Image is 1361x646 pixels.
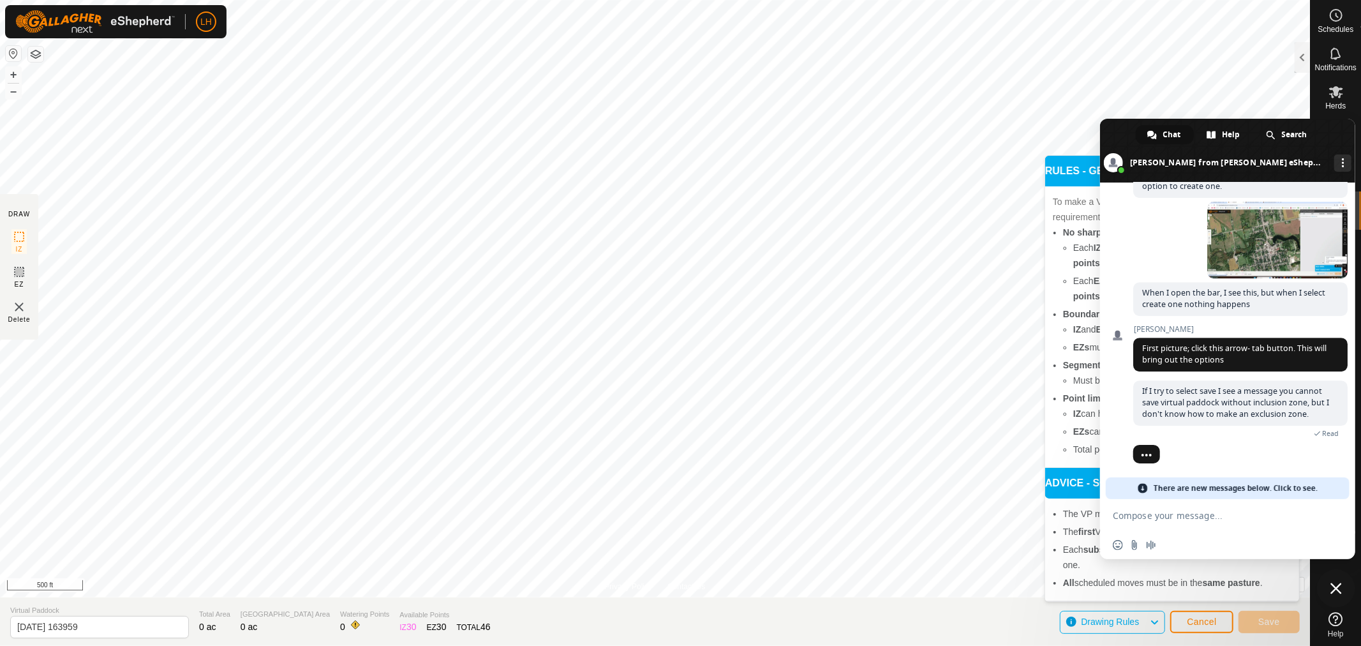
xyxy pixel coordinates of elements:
[1195,125,1253,144] div: Help
[200,15,212,29] span: LH
[1073,406,1291,421] li: can have a maximum of .
[1094,243,1101,253] b: IZ
[1045,468,1299,499] p-accordion-header: ADVICE - SCHEDULED MOVES
[604,581,652,592] a: Privacy Policy
[1113,540,1123,550] span: Insert an emoji
[1136,125,1194,144] div: Chat
[406,622,417,632] span: 30
[1254,125,1320,144] div: Search
[1073,240,1291,271] li: Each angle must be larger than 80° – Use at least .
[1073,324,1081,334] b: IZ
[6,67,21,82] button: +
[1315,64,1357,71] span: Notifications
[1163,125,1181,144] span: Chat
[436,622,447,632] span: 30
[1146,540,1156,550] span: Audio message
[1170,611,1233,633] button: Cancel
[199,609,230,620] span: Total Area
[1334,154,1351,172] div: More channels
[15,280,24,289] span: EZ
[1142,386,1329,419] span: If I try to select save I see a message you cannot save virtual paddock without inclusion zone, b...
[1154,477,1318,499] span: There are new messages below. Click to see.
[1063,524,1291,539] li: The VP can be placed .
[10,605,189,616] span: Virtual Paddock
[457,620,491,634] div: TOTAL
[1073,373,1291,388] li: Must be between and .
[1311,607,1361,643] a: Help
[1063,542,1291,573] li: Each VP must with the previous one.
[1322,429,1339,438] span: Read
[11,299,27,315] img: VP
[1318,26,1353,33] span: Schedules
[1053,197,1288,222] span: To make a VP valid for activation, it must meet the following requirements:
[1063,506,1291,522] li: The VP must VP drawing .
[1073,424,1291,439] li: can have a combined total of .
[1096,324,1113,334] b: EZs
[1045,156,1299,186] p-accordion-header: RULES - GENERAL
[1113,510,1314,522] textarea: Compose your message...
[1328,630,1344,638] span: Help
[8,315,31,324] span: Delete
[667,581,705,592] a: Contact Us
[1073,322,1291,337] li: and must not or themselves.
[340,609,389,620] span: Watering Points
[15,10,175,33] img: Gallagher Logo
[1045,476,1196,491] span: ADVICE - SCHEDULED MOVES
[1133,325,1348,334] span: [PERSON_NAME]
[1142,343,1327,365] span: First picture; click this arrow- tab button. This will bring out the options
[1223,125,1240,144] span: Help
[1317,569,1355,608] div: Close chat
[399,610,490,620] span: Available Points
[1063,575,1291,590] li: scheduled moves must be in the .
[1073,273,1291,304] li: Each angle must be larger than 100° – Use at least .
[1073,340,1291,355] li: must have around them.
[1063,227,1140,237] b: No sharp corners:
[1129,540,1140,550] span: Send a file
[1078,527,1095,537] b: first
[16,244,23,254] span: IZ
[399,620,416,634] div: IZ
[1073,442,1291,457] li: Total points of and together cannot exceed .
[1073,342,1090,352] b: EZs
[1073,409,1081,419] b: IZ
[1203,578,1260,588] b: same pasture
[1073,426,1090,437] b: EZs
[1045,499,1299,601] p-accordion-content: ADVICE - SCHEDULED MOVES
[1045,163,1139,179] span: RULES - GENERAL
[199,622,216,632] span: 0 ac
[241,622,257,632] span: 0 ac
[1238,611,1300,633] button: Save
[1094,276,1105,286] b: EZ
[1083,545,1134,555] b: subsequent
[1187,617,1217,627] span: Cancel
[1063,309,1115,319] b: Boundaries:
[1325,102,1346,110] span: Herds
[1142,287,1325,310] span: When I open the bar, I see this, but when I select create one nothing happens
[1063,578,1075,588] b: All
[1063,393,1114,403] b: Point limits:
[1282,125,1307,144] span: Search
[1045,186,1299,467] p-accordion-content: RULES - GENERAL
[480,622,491,632] span: 46
[427,620,447,634] div: EZ
[340,622,345,632] span: 0
[241,609,330,620] span: [GEOGRAPHIC_DATA] Area
[6,46,21,61] button: Reset Map
[28,47,43,62] button: Map Layers
[1081,617,1139,627] span: Drawing Rules
[8,209,30,219] div: DRAW
[6,84,21,99] button: –
[1258,617,1280,627] span: Save
[1063,360,1133,370] b: Segment length:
